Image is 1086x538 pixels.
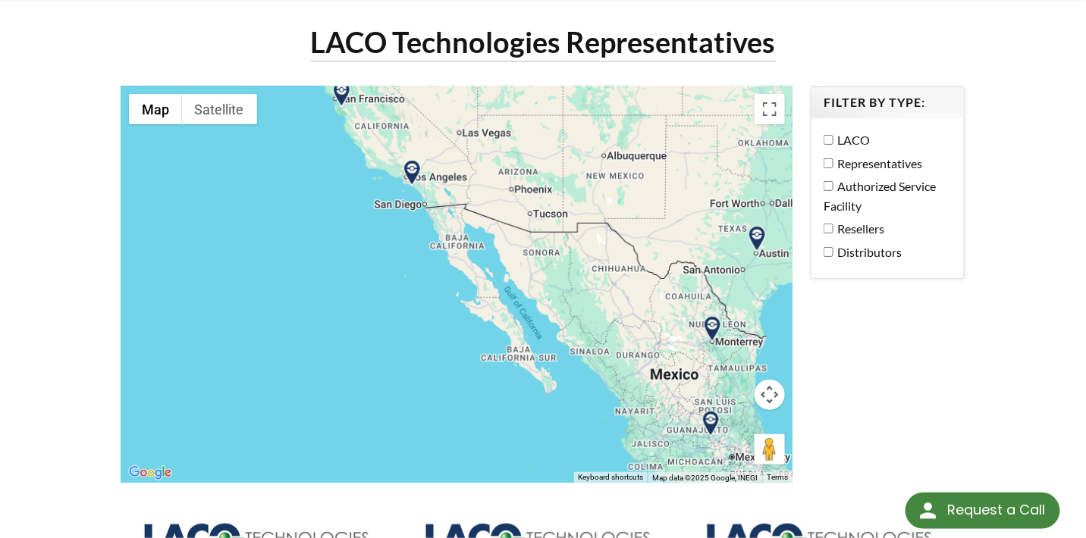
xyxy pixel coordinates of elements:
input: Authorized Service Facility [824,181,833,191]
label: LACO [824,130,944,150]
label: Resellers [824,219,944,239]
label: Authorized Service Facility [824,177,944,215]
button: Keyboard shortcuts [578,472,643,483]
div: Request a Call [947,493,1045,527]
button: Drag Pegman onto the map to open Street View [755,434,785,464]
input: Resellers [824,224,833,233]
button: Show street map [129,94,182,124]
a: Terms (opens in new tab) [767,473,788,481]
input: Representatives [824,158,833,168]
div: Request a Call [906,493,1060,529]
button: Map camera controls [755,380,785,410]
h1: LACO Technologies Representatives [311,23,776,62]
a: Open this area in Google Maps (opens a new window) [125,463,175,483]
button: Toggle fullscreen view [755,94,785,124]
button: Show satellite imagery [182,94,257,124]
input: Distributors [824,247,833,257]
span: Map data ©2025 Google, INEGI [652,474,758,482]
input: LACO [824,135,833,145]
img: Google [125,463,175,483]
label: Distributors [824,242,944,262]
h4: Filter by Type: [824,95,952,111]
label: Representatives [824,154,944,174]
img: round button [916,499,940,523]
